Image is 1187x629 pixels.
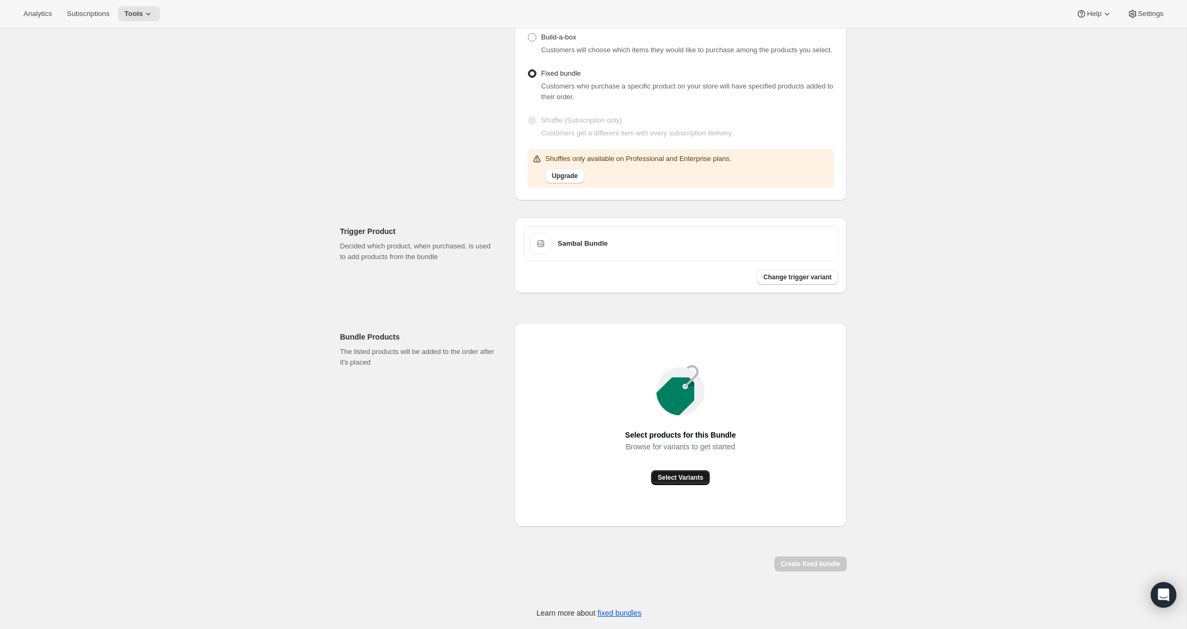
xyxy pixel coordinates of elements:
span: Customers get a different item with every subscription delivery. [541,129,733,137]
button: Upgrade [546,168,584,183]
span: Select Variants [657,473,703,482]
button: Select Variants [651,470,709,485]
button: Tools [118,6,160,21]
p: Shuffles only available on Professional and Enterprise plans. [546,154,732,164]
span: Customers will choose which items they would like to purchase among the products you select. [541,46,832,54]
button: Settings [1121,6,1170,21]
a: fixed bundles [597,609,641,617]
span: Build-a-box [541,33,576,41]
span: Fixed bundle [541,69,581,77]
button: Analytics [17,6,58,21]
span: Upgrade [552,172,578,180]
span: Shuffle (Subscription only) [541,116,622,124]
p: The listed products will be added to the order after it's placed [340,346,498,368]
button: Help [1070,6,1118,21]
span: Subscriptions [67,10,109,18]
p: Decided which product, when purchased, is used to add products from the bundle [340,241,498,262]
span: Help [1087,10,1101,18]
h2: Bundle Products [340,332,498,342]
button: Change trigger variant [757,270,838,285]
span: Browse for variants to get started [625,439,735,454]
span: Change trigger variant [763,273,831,281]
button: Subscriptions [60,6,116,21]
span: Customers who purchase a specific product on your store will have specified products added to the... [541,82,833,101]
h3: Sambal Bundle [558,238,831,249]
span: Tools [124,10,143,18]
span: Select products for this Bundle [625,428,736,442]
span: Settings [1138,10,1164,18]
p: Learn more about [536,608,641,618]
h2: Trigger Product [340,226,498,237]
span: Analytics [23,10,52,18]
div: Open Intercom Messenger [1151,582,1176,608]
